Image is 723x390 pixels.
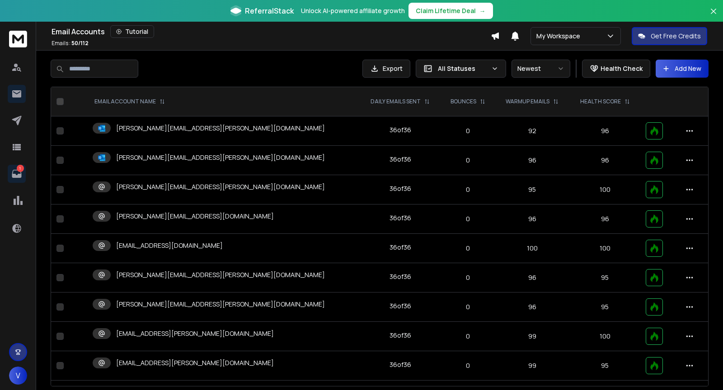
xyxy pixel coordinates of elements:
[390,272,411,281] div: 36 of 36
[116,124,325,133] p: [PERSON_NAME][EMAIL_ADDRESS][PERSON_NAME][DOMAIN_NAME]
[495,175,569,204] td: 95
[116,212,274,221] p: [PERSON_NAME][EMAIL_ADDRESS][DOMAIN_NAME]
[580,98,621,105] p: HEALTH SCORE
[8,165,26,183] a: 1
[495,204,569,234] td: 96
[390,331,411,340] div: 36 of 36
[451,98,476,105] p: BOUNCES
[479,6,486,15] span: →
[569,292,640,322] td: 95
[569,263,640,292] td: 95
[446,273,489,282] p: 0
[446,332,489,341] p: 0
[390,125,411,135] div: 36 of 36
[651,32,701,41] p: Get Free Credits
[495,292,569,322] td: 96
[390,243,411,252] div: 36 of 36
[569,116,640,146] td: 96
[569,175,640,204] td: 100
[446,302,489,311] p: 0
[446,361,489,370] p: 0
[116,270,325,279] p: [PERSON_NAME][EMAIL_ADDRESS][PERSON_NAME][DOMAIN_NAME]
[495,146,569,175] td: 96
[569,204,640,234] td: 96
[9,367,27,385] button: V
[601,64,643,73] p: Health Check
[52,25,491,38] div: Email Accounts
[408,3,493,19] button: Claim Lifetime Deal→
[390,360,411,369] div: 36 of 36
[390,155,411,164] div: 36 of 36
[446,244,489,253] p: 0
[71,39,89,47] span: 50 / 112
[446,185,489,194] p: 0
[495,263,569,292] td: 96
[582,60,650,78] button: Health Check
[17,165,24,172] p: 1
[116,300,325,309] p: [PERSON_NAME][EMAIL_ADDRESS][PERSON_NAME][DOMAIN_NAME]
[506,98,549,105] p: WARMUP EMAILS
[708,5,719,27] button: Close banner
[569,234,640,263] td: 100
[569,322,640,351] td: 100
[438,64,488,73] p: All Statuses
[446,214,489,223] p: 0
[632,27,707,45] button: Get Free Credits
[371,98,421,105] p: DAILY EMAILS SENT
[116,329,274,338] p: [EMAIL_ADDRESS][PERSON_NAME][DOMAIN_NAME]
[390,184,411,193] div: 36 of 36
[362,60,410,78] button: Export
[495,322,569,351] td: 99
[495,234,569,263] td: 100
[569,351,640,381] td: 95
[245,5,294,16] span: ReferralStack
[390,214,411,223] div: 36 of 36
[495,116,569,146] td: 92
[536,32,584,41] p: My Workspace
[495,351,569,381] td: 99
[116,153,325,162] p: [PERSON_NAME][EMAIL_ADDRESS][PERSON_NAME][DOMAIN_NAME]
[390,302,411,311] div: 36 of 36
[446,156,489,165] p: 0
[446,126,489,135] p: 0
[569,146,640,175] td: 96
[512,60,570,78] button: Newest
[116,182,325,191] p: [PERSON_NAME][EMAIL_ADDRESS][PERSON_NAME][DOMAIN_NAME]
[301,6,405,15] p: Unlock AI-powered affiliate growth
[52,40,89,47] p: Emails :
[110,25,154,38] button: Tutorial
[116,241,223,250] p: [EMAIL_ADDRESS][DOMAIN_NAME]
[116,358,274,367] p: [EMAIL_ADDRESS][PERSON_NAME][DOMAIN_NAME]
[656,60,709,78] button: Add New
[94,98,165,105] div: EMAIL ACCOUNT NAME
